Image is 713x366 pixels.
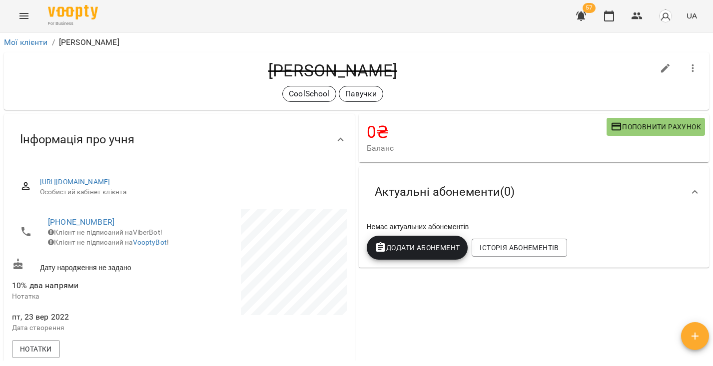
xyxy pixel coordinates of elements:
div: Інформація про учня [4,114,355,165]
button: UA [683,6,701,25]
span: For Business [48,20,98,27]
a: [PHONE_NUMBER] [48,217,114,227]
span: Додати Абонемент [375,242,460,254]
span: ​​10% два напрями [12,281,78,290]
div: Дату народження не задано [10,256,179,275]
span: UA [687,10,697,21]
a: VooptyBot [133,238,167,246]
button: Поповнити рахунок [607,118,705,136]
div: Актуальні абонементи(0) [359,166,710,218]
li: / [52,36,55,48]
span: Клієнт не підписаний на ViberBot! [48,228,162,236]
img: avatar_s.png [659,9,673,23]
span: Нотатки [20,343,52,355]
a: [URL][DOMAIN_NAME] [40,178,110,186]
span: Баланс [367,142,607,154]
button: Menu [12,4,36,28]
img: Voopty Logo [48,5,98,19]
div: Павучки [339,86,383,102]
div: CoolSchool [282,86,336,102]
h4: [PERSON_NAME] [12,60,654,81]
span: Актуальні абонементи ( 0 ) [375,184,515,200]
button: Додати Абонемент [367,236,468,260]
button: Нотатки [12,340,60,358]
h4: 0 ₴ [367,122,607,142]
nav: breadcrumb [4,36,709,48]
p: Нотатка [12,292,177,302]
span: Інформація про учня [20,132,134,147]
p: Павучки [345,88,377,100]
span: Клієнт не підписаний на ! [48,238,169,246]
span: 57 [583,3,596,13]
p: CoolSchool [289,88,329,100]
span: Поповнити рахунок [611,121,701,133]
span: пт, 23 вер 2022 [12,311,177,323]
button: Історія абонементів [472,239,567,257]
p: Дата створення [12,323,177,333]
span: Історія абонементів [480,242,559,254]
span: Особистий кабінет клієнта [40,187,339,197]
a: Мої клієнти [4,37,48,47]
p: [PERSON_NAME] [59,36,119,48]
div: Немає актуальних абонементів [365,220,704,234]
